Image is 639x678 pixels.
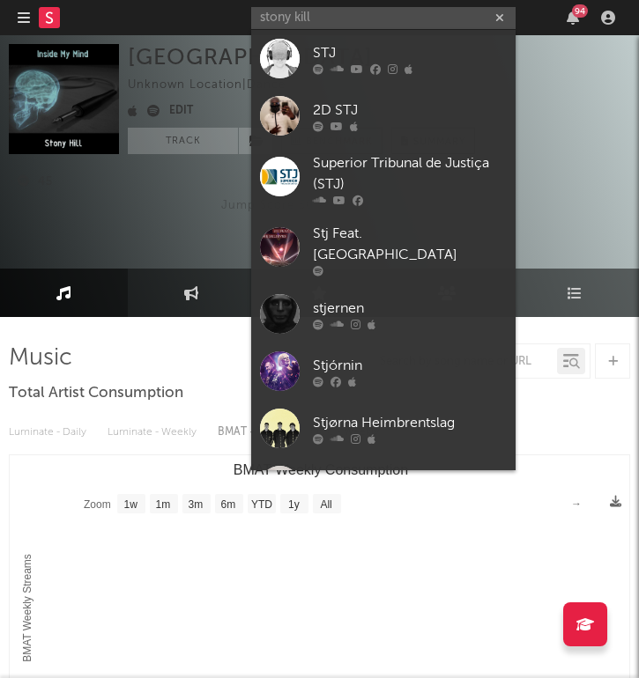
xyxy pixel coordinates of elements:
[221,200,325,211] span: Jump Score: 50.9
[169,101,193,122] button: Edit
[313,42,507,63] div: STJ
[251,457,516,514] a: Stjerne
[251,87,516,144] a: 2D STJ
[571,497,582,510] text: →
[156,498,171,511] text: 1m
[313,298,507,319] div: stjernen
[567,11,579,25] button: 94
[251,343,516,400] a: Stjórnin
[128,44,373,70] div: [GEOGRAPHIC_DATA]
[313,153,507,195] div: Superior Tribunal de Justiça (STJ)
[572,4,588,18] div: 94
[221,498,236,511] text: 6m
[128,75,306,96] div: Unknown Location | Dance
[251,498,272,511] text: YTD
[313,412,507,433] div: Stjørna Heimbrentslag
[234,462,408,477] text: BMAT Weekly Consumption
[251,400,516,457] a: Stjørna Heimbrentslag
[313,224,507,266] div: Stj Feat. [GEOGRAPHIC_DATA]
[189,498,204,511] text: 3m
[313,99,507,121] div: 2D STJ
[124,498,138,511] text: 1w
[128,128,238,154] button: Track
[320,498,331,511] text: All
[251,30,516,87] a: STJ
[251,285,516,343] a: stjernen
[251,7,516,29] input: Search for artists
[288,498,300,511] text: 1y
[251,215,516,285] a: Stj Feat. [GEOGRAPHIC_DATA]
[18,176,53,188] span: 45
[313,469,507,490] div: Stjerne
[313,355,507,376] div: Stjórnin
[9,383,183,404] span: Total Artist Consumption
[21,554,33,662] text: BMAT Weekly Streams
[251,144,516,215] a: Superior Tribunal de Justiça (STJ)
[84,498,111,511] text: Zoom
